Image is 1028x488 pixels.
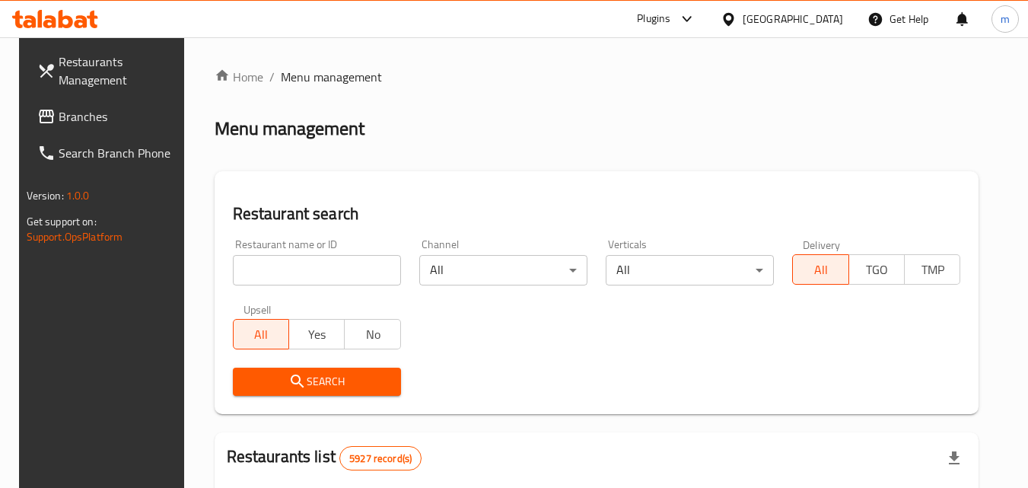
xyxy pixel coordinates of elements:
div: Total records count [339,446,422,470]
span: 1.0.0 [66,186,90,206]
h2: Restaurant search [233,203,961,225]
label: Delivery [803,239,841,250]
span: No [351,324,394,346]
span: TGO [855,259,899,281]
h2: Restaurants list [227,445,422,470]
button: No [344,319,400,349]
div: Plugins [637,10,670,28]
span: All [240,324,283,346]
a: Search Branch Phone [25,135,191,171]
a: Branches [25,98,191,135]
button: Search [233,368,401,396]
button: Yes [288,319,345,349]
span: TMP [911,259,954,281]
h2: Menu management [215,116,364,141]
div: Export file [936,440,972,477]
input: Search for restaurant name or ID.. [233,255,401,285]
button: All [792,254,848,285]
span: Yes [295,324,339,346]
nav: breadcrumb [215,68,979,86]
span: m [1001,11,1010,27]
span: All [799,259,842,281]
button: All [233,319,289,349]
label: Upsell [243,304,272,314]
a: Restaurants Management [25,43,191,98]
div: All [419,255,587,285]
div: [GEOGRAPHIC_DATA] [743,11,843,27]
a: Support.OpsPlatform [27,227,123,247]
div: All [606,255,774,285]
li: / [269,68,275,86]
button: TGO [848,254,905,285]
span: Search [245,372,389,391]
span: Get support on: [27,212,97,231]
span: Branches [59,107,179,126]
span: Menu management [281,68,382,86]
button: TMP [904,254,960,285]
span: Version: [27,186,64,206]
span: Restaurants Management [59,53,179,89]
span: Search Branch Phone [59,144,179,162]
span: 5927 record(s) [340,451,421,466]
a: Home [215,68,263,86]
